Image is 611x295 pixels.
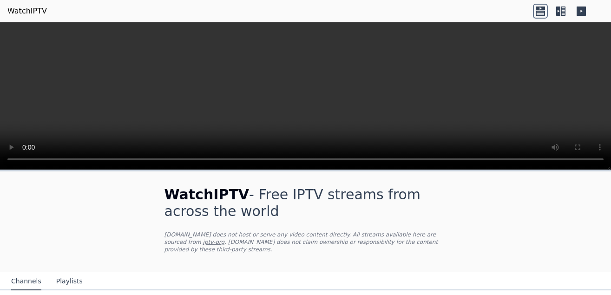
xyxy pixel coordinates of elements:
button: Channels [11,273,41,290]
button: Playlists [56,273,83,290]
p: [DOMAIN_NAME] does not host or serve any video content directly. All streams available here are s... [164,231,447,253]
a: iptv-org [203,239,225,245]
a: WatchIPTV [7,6,47,17]
span: WatchIPTV [164,186,250,203]
h1: - Free IPTV streams from across the world [164,186,447,220]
